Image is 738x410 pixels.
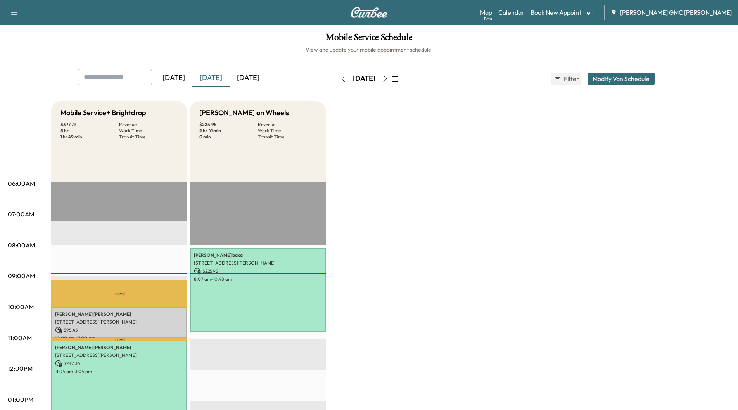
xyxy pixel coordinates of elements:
div: [DATE] [353,74,375,83]
p: 11:00AM [8,333,32,343]
p: 1 hr 49 min [60,134,119,140]
div: [DATE] [155,69,192,87]
p: $ 225.95 [194,268,322,275]
img: Curbee Logo [351,7,388,18]
button: Filter [551,73,581,85]
p: 5 hr [60,128,119,134]
h1: Mobile Service Schedule [8,33,730,46]
p: 8:07 am - 10:48 am [194,276,322,282]
p: Transit Time [119,134,178,140]
a: Book New Appointment [531,8,596,17]
p: 09:00AM [8,271,35,280]
div: Beta [484,16,492,22]
p: Work Time [258,128,316,134]
a: MapBeta [480,8,492,17]
h5: [PERSON_NAME] on Wheels [199,107,289,118]
p: Work Time [119,128,178,134]
a: Calendar [498,8,524,17]
p: Revenue [119,121,178,128]
p: 01:00PM [8,395,33,404]
p: $ 225.95 [199,121,258,128]
p: 10:00 am - 11:00 am [55,335,183,341]
p: 0 min [199,134,258,140]
h5: Mobile Service+ Brightdrop [60,107,146,118]
p: $ 282.34 [55,360,183,367]
p: 07:00AM [8,209,34,219]
p: Travel [51,280,187,307]
div: [DATE] [192,69,230,87]
button: Modify Van Schedule [588,73,655,85]
p: [STREET_ADDRESS][PERSON_NAME] [55,319,183,325]
p: 12:00PM [8,364,33,373]
p: Revenue [258,121,316,128]
p: 2 hr 41 min [199,128,258,134]
p: $ 377.79 [60,121,119,128]
p: 06:00AM [8,179,35,188]
p: 08:00AM [8,240,35,250]
p: 11:04 am - 3:04 pm [55,368,183,375]
p: Transit Time [258,134,316,140]
p: 10:00AM [8,302,34,311]
p: [PERSON_NAME] [PERSON_NAME] [55,311,183,317]
div: [DATE] [230,69,267,87]
h6: View and update your mobile appointment schedule. [8,46,730,54]
p: [PERSON_NAME] baca [194,252,322,258]
p: $ 95.45 [55,327,183,334]
p: [PERSON_NAME] [PERSON_NAME] [55,344,183,351]
span: Filter [564,74,578,83]
p: [STREET_ADDRESS][PERSON_NAME] [55,352,183,358]
p: [STREET_ADDRESS][PERSON_NAME] [194,260,322,266]
p: Travel [51,338,187,340]
span: [PERSON_NAME] GMC [PERSON_NAME] [620,8,732,17]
